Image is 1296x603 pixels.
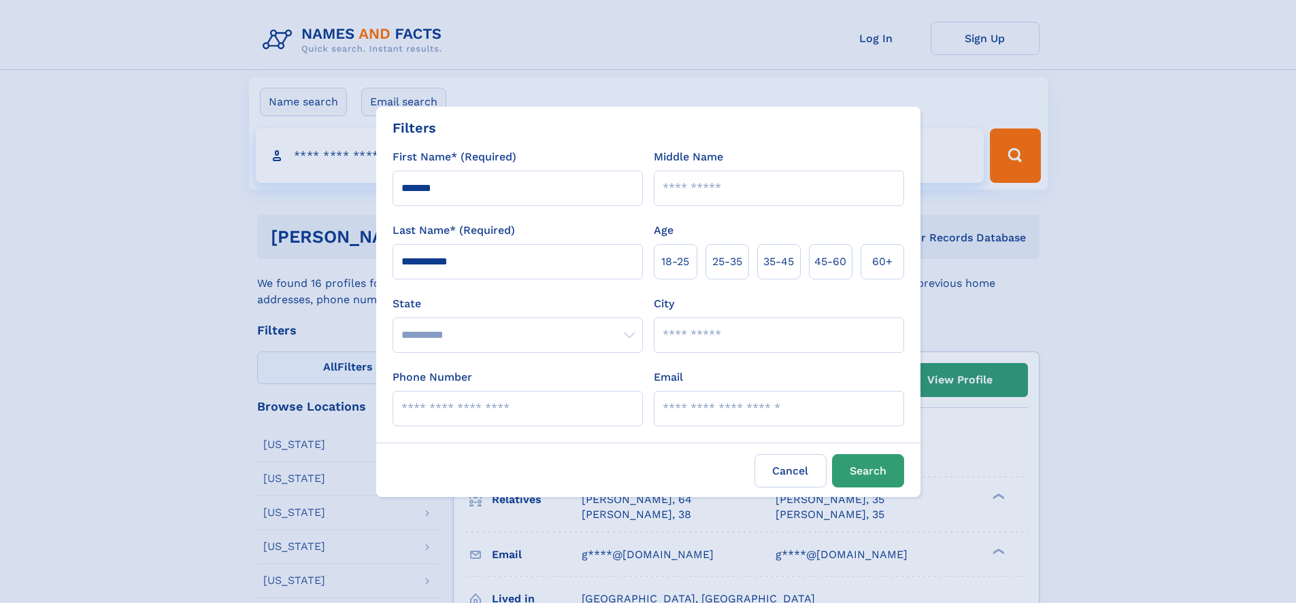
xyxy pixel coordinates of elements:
[393,118,436,138] div: Filters
[763,254,794,270] span: 35‑45
[393,222,515,239] label: Last Name* (Required)
[654,222,674,239] label: Age
[393,296,643,312] label: State
[393,149,516,165] label: First Name* (Required)
[754,454,827,487] label: Cancel
[814,254,846,270] span: 45‑60
[832,454,904,487] button: Search
[654,369,683,385] label: Email
[654,296,674,312] label: City
[661,254,689,270] span: 18‑25
[393,369,472,385] label: Phone Number
[872,254,893,270] span: 60+
[712,254,742,270] span: 25‑35
[654,149,723,165] label: Middle Name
